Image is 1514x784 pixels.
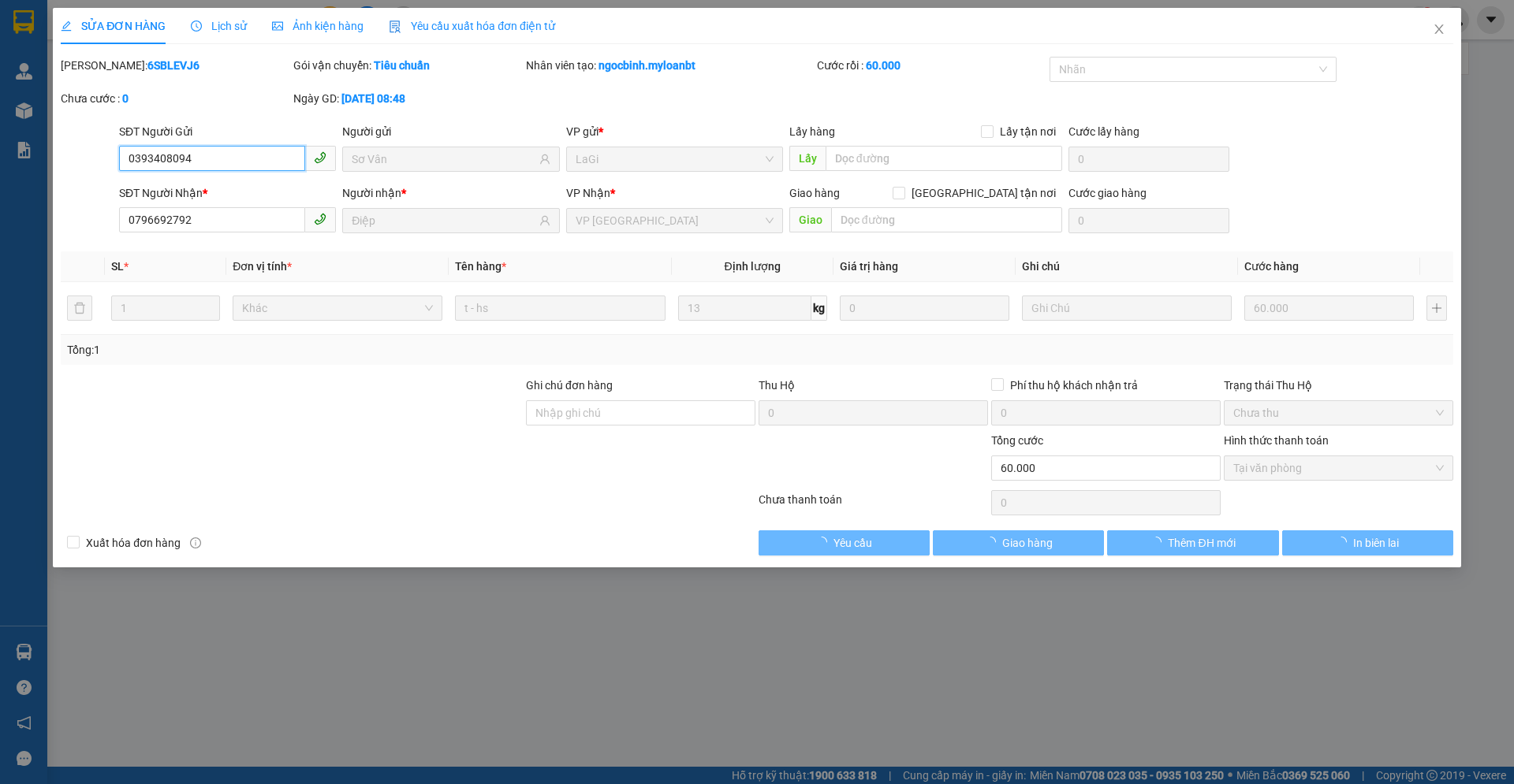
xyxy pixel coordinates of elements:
[342,123,559,140] div: Người gửi
[1224,434,1329,447] label: Hình thức thanh toán
[272,20,283,32] span: picture
[1417,8,1461,52] button: Close
[866,59,901,72] b: 60.000
[341,92,405,105] b: [DATE] 08:48
[67,295,92,321] button: delete
[1244,295,1414,321] input: 0
[374,59,430,72] b: Tiêu chuẩn
[840,295,1009,321] input: 0
[119,184,336,202] div: SĐT Người Nhận
[293,57,523,74] div: Gói vận chuyển:
[61,20,166,32] span: SỬA ĐƠN HÀNG
[576,147,774,171] span: LaGi
[789,146,826,171] span: Lấy
[389,20,555,32] span: Yêu cầu xuất hóa đơn điện tử
[1282,530,1453,555] button: In biên lai
[272,20,364,32] span: Ảnh kiện hàng
[352,212,535,229] input: Tên người nhận
[566,187,610,199] span: VP Nhận
[190,537,201,548] span: info-circle
[759,530,930,555] button: Yêu cầu
[233,260,292,273] span: Đơn vị tính
[293,90,523,107] div: Ngày GD:
[191,20,247,32] span: Lịch sử
[455,260,506,273] span: Tên hàng
[67,341,584,359] div: Tổng: 1
[759,379,795,392] span: Thu Hộ
[994,123,1062,140] span: Lấy tận nơi
[833,534,872,552] span: Yêu cầu
[526,57,814,74] div: Nhân viên tạo:
[61,20,72,32] span: edit
[816,537,833,548] span: loading
[831,207,1062,232] input: Dọc đường
[1068,208,1229,233] input: Cước giao hàng
[1150,537,1168,548] span: loading
[933,530,1104,555] button: Giao hàng
[1224,377,1453,394] div: Trạng thái Thu Hộ
[539,215,550,226] span: user
[526,400,755,425] input: Ghi chú đơn hàng
[576,209,774,232] span: VP Thủ Đức
[455,295,665,321] input: VD: Bàn, Ghế
[242,296,433,320] span: Khác
[905,184,1062,202] span: [GEOGRAPHIC_DATA] tận nơi
[1022,295,1232,321] input: Ghi Chú
[1068,147,1229,172] input: Cước lấy hàng
[1244,260,1299,273] span: Cước hàng
[789,207,831,232] span: Giao
[566,123,783,140] div: VP gửi
[119,123,336,140] div: SĐT Người Gửi
[122,92,129,105] b: 0
[725,260,781,273] span: Định lượng
[1233,456,1444,480] span: Tại văn phòng
[1336,537,1353,548] span: loading
[111,260,124,273] span: SL
[1016,251,1238,282] th: Ghi chú
[826,146,1062,171] input: Dọc đường
[599,59,695,72] b: ngocbinh.myloanbt
[80,534,187,552] span: Xuất hóa đơn hàng
[389,20,401,33] img: icon
[1107,530,1278,555] button: Thêm ĐH mới
[61,57,290,74] div: [PERSON_NAME]:
[757,491,990,518] div: Chưa thanh toán
[1068,125,1139,138] label: Cước lấy hàng
[840,260,898,273] span: Giá trị hàng
[61,90,290,107] div: Chưa cước :
[789,125,835,138] span: Lấy hàng
[1168,534,1235,552] span: Thêm ĐH mới
[1426,295,1447,321] button: plus
[1002,534,1053,552] span: Giao hàng
[539,154,550,165] span: user
[811,295,827,321] span: kg
[1233,401,1444,425] span: Chưa thu
[789,187,840,199] span: Giao hàng
[352,150,535,168] input: Tên người gửi
[342,184,559,202] div: Người nhận
[1433,23,1445,35] span: close
[147,59,200,72] b: 6SBLEVJ6
[314,151,326,164] span: phone
[817,57,1046,74] div: Cước rồi :
[526,379,613,392] label: Ghi chú đơn hàng
[1068,187,1147,199] label: Cước giao hàng
[1353,534,1399,552] span: In biên lai
[985,537,1002,548] span: loading
[1004,377,1144,394] span: Phí thu hộ khách nhận trả
[314,213,326,225] span: phone
[991,434,1043,447] span: Tổng cước
[191,20,202,32] span: clock-circle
